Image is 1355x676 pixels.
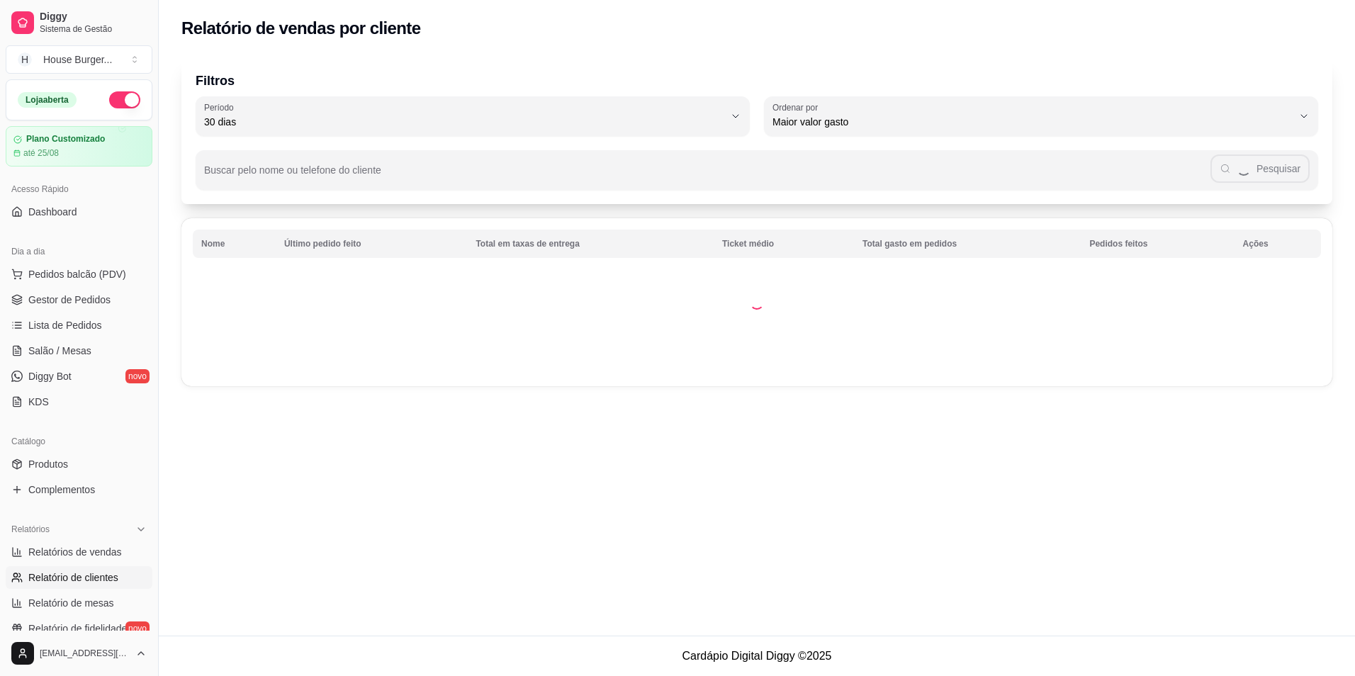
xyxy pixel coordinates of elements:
a: Relatório de fidelidadenovo [6,617,152,640]
button: [EMAIL_ADDRESS][DOMAIN_NAME] [6,636,152,670]
a: Relatórios de vendas [6,541,152,563]
input: Buscar pelo nome ou telefone do cliente [204,169,1210,183]
a: Produtos [6,453,152,475]
span: Maior valor gasto [772,115,1293,129]
div: Acesso Rápido [6,178,152,201]
span: Relatório de fidelidade [28,621,127,636]
label: Ordenar por [772,101,823,113]
button: Select a team [6,45,152,74]
a: Complementos [6,478,152,501]
span: 30 dias [204,115,724,129]
a: Plano Customizadoaté 25/08 [6,126,152,167]
span: Diggy Bot [28,369,72,383]
a: Gestor de Pedidos [6,288,152,311]
span: H [18,52,32,67]
span: Dashboard [28,205,77,219]
article: até 25/08 [23,147,59,159]
span: Salão / Mesas [28,344,91,358]
a: Dashboard [6,201,152,223]
button: Alterar Status [109,91,140,108]
span: Diggy [40,11,147,23]
span: Gestor de Pedidos [28,293,111,307]
article: Plano Customizado [26,134,105,145]
span: Produtos [28,457,68,471]
footer: Cardápio Digital Diggy © 2025 [159,636,1355,676]
div: Catálogo [6,430,152,453]
span: Complementos [28,483,95,497]
div: Dia a dia [6,240,152,263]
div: Loja aberta [18,92,77,108]
a: Lista de Pedidos [6,314,152,337]
span: Relatório de mesas [28,596,114,610]
span: [EMAIL_ADDRESS][DOMAIN_NAME] [40,648,130,659]
span: Sistema de Gestão [40,23,147,35]
a: DiggySistema de Gestão [6,6,152,40]
span: Pedidos balcão (PDV) [28,267,126,281]
span: Relatórios [11,524,50,535]
p: Filtros [196,71,1318,91]
button: Ordenar porMaior valor gasto [764,96,1318,136]
label: Período [204,101,238,113]
a: Relatório de clientes [6,566,152,589]
button: Período30 dias [196,96,750,136]
button: Pedidos balcão (PDV) [6,263,152,286]
a: Relatório de mesas [6,592,152,614]
a: Salão / Mesas [6,339,152,362]
a: Diggy Botnovo [6,365,152,388]
span: Relatório de clientes [28,570,118,585]
span: KDS [28,395,49,409]
span: Lista de Pedidos [28,318,102,332]
span: Relatórios de vendas [28,545,122,559]
a: KDS [6,390,152,413]
h2: Relatório de vendas por cliente [181,17,421,40]
div: Loading [750,295,764,310]
div: House Burger ... [43,52,112,67]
